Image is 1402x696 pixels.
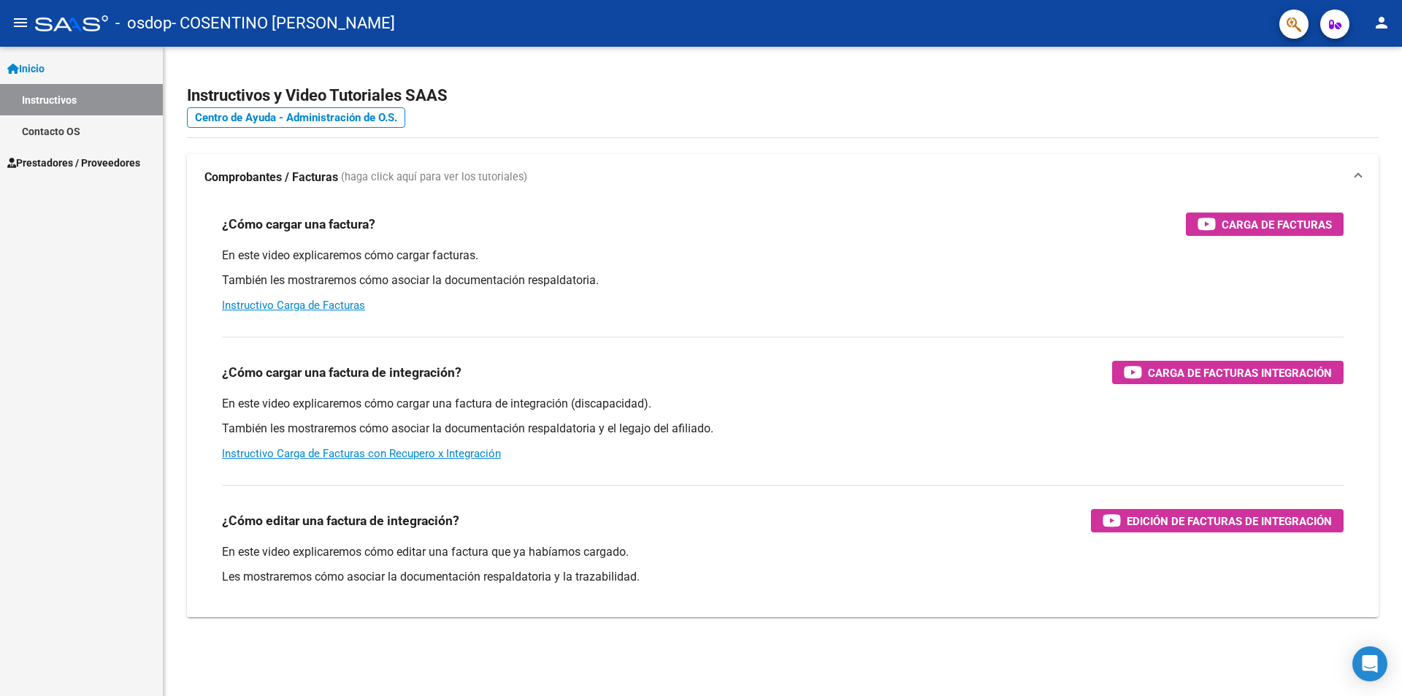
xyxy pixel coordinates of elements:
[7,61,45,77] span: Inicio
[1373,14,1390,31] mat-icon: person
[187,154,1379,201] mat-expansion-panel-header: Comprobantes / Facturas (haga click aquí para ver los tutoriales)
[222,421,1344,437] p: También les mostraremos cómo asociar la documentación respaldatoria y el legajo del afiliado.
[222,569,1344,585] p: Les mostraremos cómo asociar la documentación respaldatoria y la trazabilidad.
[172,7,395,39] span: - COSENTINO [PERSON_NAME]
[1091,509,1344,532] button: Edición de Facturas de integración
[187,201,1379,617] div: Comprobantes / Facturas (haga click aquí para ver los tutoriales)
[187,82,1379,110] h2: Instructivos y Video Tutoriales SAAS
[222,362,461,383] h3: ¿Cómo cargar una factura de integración?
[115,7,172,39] span: - osdop
[12,14,29,31] mat-icon: menu
[1222,215,1332,234] span: Carga de Facturas
[222,447,501,460] a: Instructivo Carga de Facturas con Recupero x Integración
[187,107,405,128] a: Centro de Ayuda - Administración de O.S.
[1148,364,1332,382] span: Carga de Facturas Integración
[341,169,527,186] span: (haga click aquí para ver los tutoriales)
[222,272,1344,288] p: También les mostraremos cómo asociar la documentación respaldatoria.
[222,248,1344,264] p: En este video explicaremos cómo cargar facturas.
[222,544,1344,560] p: En este video explicaremos cómo editar una factura que ya habíamos cargado.
[1352,646,1387,681] div: Open Intercom Messenger
[1112,361,1344,384] button: Carga de Facturas Integración
[222,510,459,531] h3: ¿Cómo editar una factura de integración?
[1186,213,1344,236] button: Carga de Facturas
[222,396,1344,412] p: En este video explicaremos cómo cargar una factura de integración (discapacidad).
[7,155,140,171] span: Prestadores / Proveedores
[1127,512,1332,530] span: Edición de Facturas de integración
[222,299,365,312] a: Instructivo Carga de Facturas
[222,214,375,234] h3: ¿Cómo cargar una factura?
[204,169,338,186] strong: Comprobantes / Facturas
